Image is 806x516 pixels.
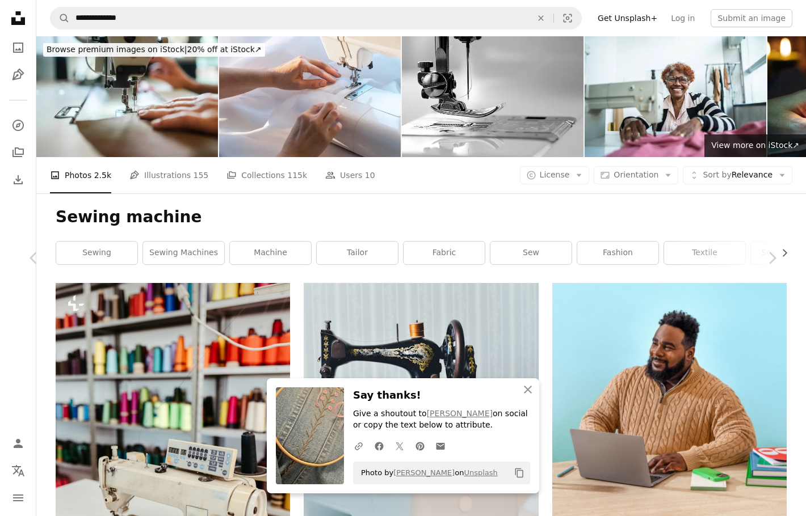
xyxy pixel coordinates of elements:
button: Menu [7,487,30,509]
button: Visual search [554,7,581,29]
a: Next [738,204,806,312]
button: Sort byRelevance [683,166,792,184]
a: Illustrations [7,64,30,86]
a: Photos [7,36,30,59]
span: Browse premium images on iStock | [47,45,187,54]
img: Close up to sewing on a sewing machine [36,36,218,157]
button: Search Unsplash [51,7,70,29]
a: textile [664,242,745,264]
img: sewing machine [402,36,583,157]
a: black and yellow metal sewing machine [304,361,538,371]
span: 115k [287,169,307,181]
a: Download History [7,168,30,191]
img: black and yellow metal sewing machine [304,283,538,449]
a: fabric [404,242,485,264]
a: Illustrations 155 [129,157,208,193]
a: Collections [7,141,30,164]
a: View more on iStock↗ [704,134,806,157]
a: Log in [664,9,702,27]
span: 155 [194,169,209,181]
h3: Say thanks! [353,387,530,404]
a: Share on Twitter [389,434,410,457]
span: Photo by on [355,464,498,482]
img: A person is sewing a piece of fabric with a sewing machine. Close up. [219,36,401,157]
a: Get Unsplash+ [591,9,664,27]
a: Unsplash [464,468,497,477]
form: Find visuals sitewide [50,7,582,29]
button: Copy to clipboard [510,463,529,483]
a: Log in / Sign up [7,432,30,455]
h1: Sewing machine [56,207,787,227]
a: [PERSON_NAME] [393,468,455,477]
a: sewing machines [143,242,224,264]
span: View more on iStock ↗ [711,141,799,150]
a: a sewing machine sitting on top of a white table [56,454,290,464]
a: Share on Facebook [369,434,389,457]
img: Portrait of a senior woman using a sewing machine at atelier [585,36,766,157]
a: machine [230,242,311,264]
a: Share on Pinterest [410,434,430,457]
p: Give a shoutout to on social or copy the text below to attribute. [353,408,530,431]
button: Language [7,459,30,482]
button: Orientation [594,166,678,184]
button: Submit an image [711,9,792,27]
span: License [540,170,570,179]
span: 20% off at iStock ↗ [47,45,262,54]
a: tailor [317,242,398,264]
a: sewing [56,242,137,264]
a: Explore [7,114,30,137]
a: [PERSON_NAME] [427,409,493,418]
span: Orientation [614,170,658,179]
a: Users 10 [325,157,375,193]
span: Relevance [703,170,773,181]
a: fashion [577,242,658,264]
button: License [520,166,590,184]
span: 10 [365,169,375,181]
a: Collections 115k [226,157,307,193]
a: sew [490,242,572,264]
button: Clear [528,7,553,29]
a: Share over email [430,434,451,457]
a: Browse premium images on iStock|20% off at iStock↗ [36,36,272,64]
span: Sort by [703,170,731,179]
